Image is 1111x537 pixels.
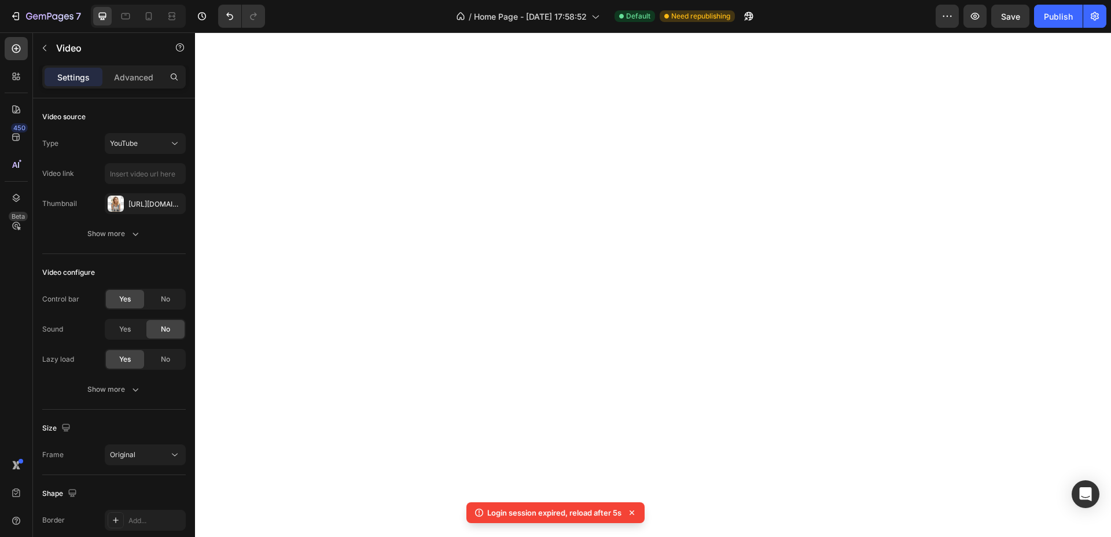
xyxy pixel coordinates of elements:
button: Publish [1034,5,1083,28]
div: Control bar [42,294,79,304]
button: YouTube [105,133,186,154]
div: Open Intercom Messenger [1072,480,1099,508]
span: Default [626,11,650,21]
div: Lazy load [42,354,74,365]
div: [URL][DOMAIN_NAME] [128,199,183,209]
button: Original [105,444,186,465]
span: Need republishing [671,11,730,21]
span: No [161,294,170,304]
div: Show more [87,228,141,240]
input: Insert video url here [105,163,186,184]
p: Settings [57,71,90,83]
iframe: Design area [195,32,1111,537]
span: YouTube [110,139,138,148]
div: Video link [42,168,74,179]
span: / [469,10,472,23]
div: Border [42,515,65,525]
span: Home Page - [DATE] 17:58:52 [474,10,587,23]
div: Publish [1044,10,1073,23]
div: Add... [128,516,183,526]
button: 7 [5,5,86,28]
div: Beta [9,212,28,221]
p: Video [56,41,154,55]
button: Show more [42,379,186,400]
span: Yes [119,294,131,304]
span: No [161,354,170,365]
span: Original [110,450,135,459]
div: Video source [42,112,86,122]
div: Sound [42,324,63,334]
p: Advanced [114,71,153,83]
p: Login session expired, reload after 5s [487,507,621,518]
div: 450 [11,123,28,133]
button: Show more [42,223,186,244]
div: Size [42,421,73,436]
div: Shape [42,486,79,502]
div: Frame [42,450,64,460]
span: Save [1001,12,1020,21]
span: Yes [119,324,131,334]
span: No [161,324,170,334]
div: Undo/Redo [218,5,265,28]
div: Type [42,138,58,149]
div: Thumbnail [42,198,77,209]
button: Save [991,5,1029,28]
div: Video configure [42,267,95,278]
span: Yes [119,354,131,365]
p: 7 [76,9,81,23]
div: Show more [87,384,141,395]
